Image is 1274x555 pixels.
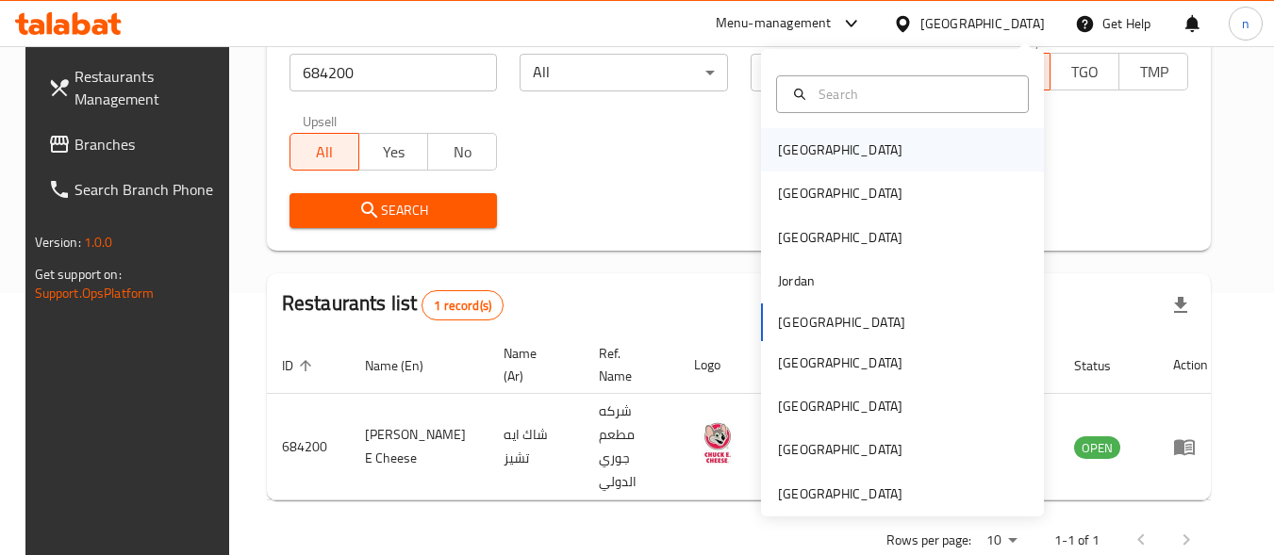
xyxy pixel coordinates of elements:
[1074,354,1135,377] span: Status
[778,352,902,373] div: [GEOGRAPHIC_DATA]
[778,183,902,204] div: [GEOGRAPHIC_DATA]
[282,289,504,320] h2: Restaurants list
[599,342,656,387] span: Ref. Name
[298,139,352,166] span: All
[282,354,318,377] span: ID
[694,419,741,466] img: Chuck E Cheese
[422,297,503,315] span: 1 record(s)
[1173,435,1208,458] div: Menu
[35,262,122,286] span: Get support on:
[267,394,350,500] td: 684200
[584,394,679,500] td: شركه مطعم جوري الدولي
[436,139,489,166] span: No
[1242,13,1249,34] span: n
[1118,53,1188,90] button: TMP
[778,396,902,416] div: [GEOGRAPHIC_DATA]
[74,65,223,110] span: Restaurants Management
[811,84,1017,105] input: Search
[504,342,561,387] span: Name (Ar)
[35,281,155,305] a: Support.OpsPlatform
[920,13,1045,34] div: [GEOGRAPHIC_DATA]
[778,139,902,160] div: [GEOGRAPHIC_DATA]
[33,122,239,167] a: Branches
[979,527,1024,555] div: Rows per page:
[488,394,584,500] td: شاك ايه تشيز
[1058,58,1112,86] span: TGO
[267,336,1223,500] table: enhanced table
[1074,437,1120,459] span: OPEN
[994,34,1041,47] label: Delivery
[367,139,421,166] span: Yes
[305,199,482,222] span: Search
[33,54,239,122] a: Restaurants Management
[290,193,497,228] button: Search
[1127,58,1181,86] span: TMP
[886,529,971,552] p: Rows per page:
[1158,336,1223,394] th: Action
[290,54,497,91] input: Search for restaurant name or ID..
[1050,53,1119,90] button: TGO
[716,12,832,35] div: Menu-management
[35,230,81,254] span: Version:
[751,54,958,91] div: All
[778,439,902,460] div: [GEOGRAPHIC_DATA]
[778,227,902,248] div: [GEOGRAPHIC_DATA]
[520,54,727,91] div: All
[350,394,488,500] td: [PERSON_NAME] E Cheese
[422,290,504,320] div: Total records count
[84,230,113,254] span: 1.0.0
[427,133,497,171] button: No
[365,354,448,377] span: Name (En)
[74,133,223,155] span: Branches
[303,114,338,127] label: Upsell
[33,167,239,212] a: Search Branch Phone
[778,270,815,291] div: Jordan
[1054,529,1100,552] p: 1-1 of 1
[358,133,428,171] button: Yes
[1074,436,1120,459] div: OPEN
[778,483,902,504] div: [GEOGRAPHIC_DATA]
[74,178,223,201] span: Search Branch Phone
[1158,283,1203,328] div: Export file
[679,336,764,394] th: Logo
[290,133,359,171] button: All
